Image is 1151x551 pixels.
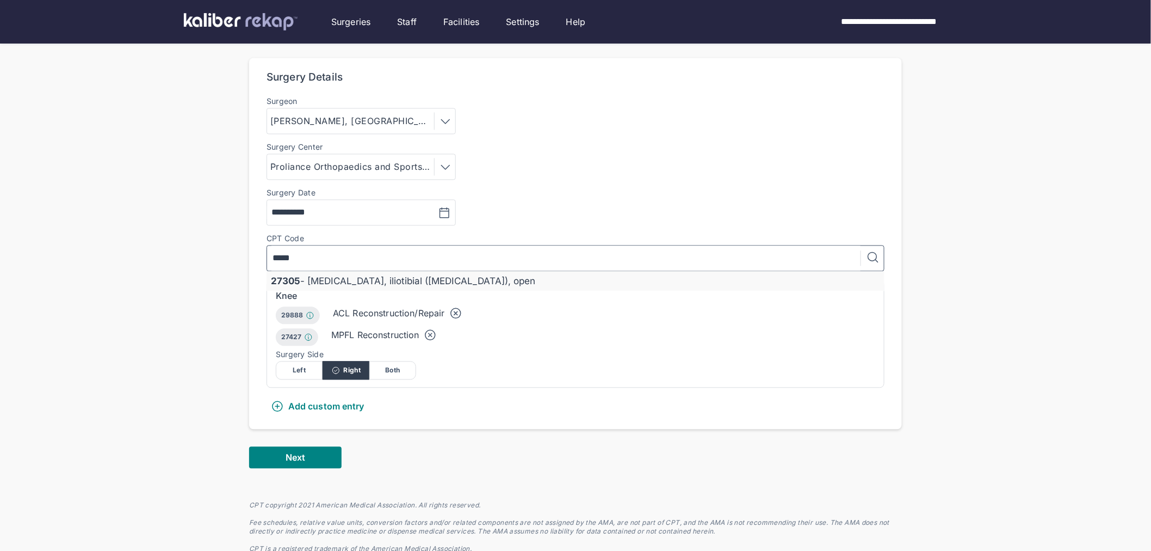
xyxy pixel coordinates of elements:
div: ACL Reconstruction/Repair [333,307,445,320]
div: MPFL Reconstruction [331,329,419,342]
a: Staff [397,15,417,28]
div: CPT Code [267,235,884,243]
div: Surgery Date [267,189,315,198]
div: Knee [276,290,875,303]
div: Right [323,362,369,380]
div: 27427 [276,329,318,346]
div: Left [276,362,323,380]
a: Surgeries [331,15,370,28]
div: Proliance Orthopaedics and Sports Medicine [270,161,434,174]
div: Surgery Side [276,351,875,359]
span: 27305 [271,276,300,287]
div: Add custom entry [271,400,364,413]
div: - [MEDICAL_DATA], iliotibial ([MEDICAL_DATA]), open [271,276,880,287]
label: Surgery Center [267,143,456,152]
div: [PERSON_NAME], [GEOGRAPHIC_DATA] [270,115,434,128]
button: Next [249,447,342,469]
div: Surgery Details [267,71,343,84]
img: kaliber labs logo [184,13,298,30]
div: 29888 [276,307,320,325]
div: Fee schedules, relative value units, conversion factors and/or related components are not assigne... [249,519,902,536]
a: Facilities [443,15,480,28]
span: Next [286,452,305,463]
a: Settings [506,15,540,28]
div: Both [369,362,416,380]
a: Help [566,15,586,28]
label: Surgeon [267,97,456,106]
input: MM/DD/YYYY [271,206,355,219]
img: Info.77c6ff0b.svg [306,311,314,320]
img: Info.77c6ff0b.svg [304,333,313,342]
div: CPT copyright 2021 American Medical Association. All rights reserved. [249,501,902,510]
